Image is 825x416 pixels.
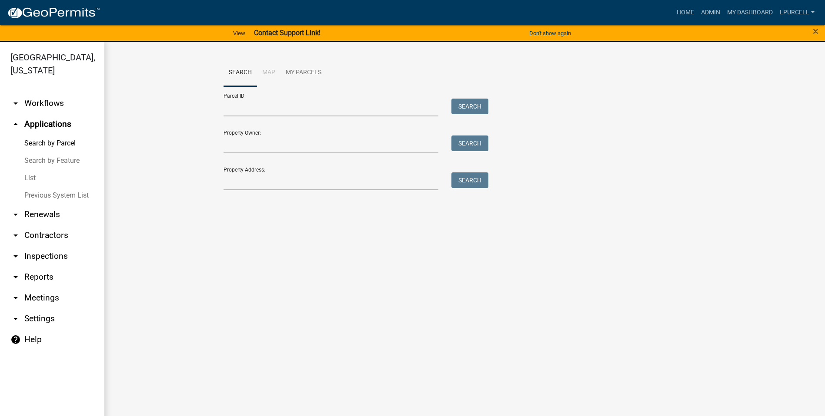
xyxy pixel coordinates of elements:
[526,26,574,40] button: Don't show again
[451,99,488,114] button: Search
[10,334,21,345] i: help
[10,251,21,261] i: arrow_drop_down
[281,59,327,87] a: My Parcels
[451,135,488,151] button: Search
[673,4,698,21] a: Home
[813,26,818,36] button: Close
[10,98,21,109] i: arrow_drop_down
[10,314,21,324] i: arrow_drop_down
[724,4,776,21] a: My Dashboard
[698,4,724,21] a: Admin
[10,272,21,282] i: arrow_drop_down
[230,26,249,40] a: View
[813,25,818,37] span: ×
[224,59,257,87] a: Search
[451,172,488,188] button: Search
[10,293,21,303] i: arrow_drop_down
[254,29,321,37] strong: Contact Support Link!
[10,209,21,220] i: arrow_drop_down
[10,230,21,241] i: arrow_drop_down
[776,4,818,21] a: lpurcell
[10,119,21,129] i: arrow_drop_up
